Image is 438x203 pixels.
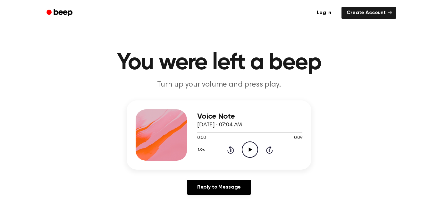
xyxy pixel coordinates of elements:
[310,5,338,20] a: Log in
[197,135,206,141] span: 0:00
[197,122,242,128] span: [DATE] · 07:04 AM
[187,180,251,195] a: Reply to Message
[55,51,383,74] h1: You were left a beep
[42,7,78,19] a: Beep
[197,112,302,121] h3: Voice Note
[96,80,342,90] p: Turn up your volume and press play.
[341,7,396,19] a: Create Account
[294,135,302,141] span: 0:09
[197,144,207,155] button: 1.0x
